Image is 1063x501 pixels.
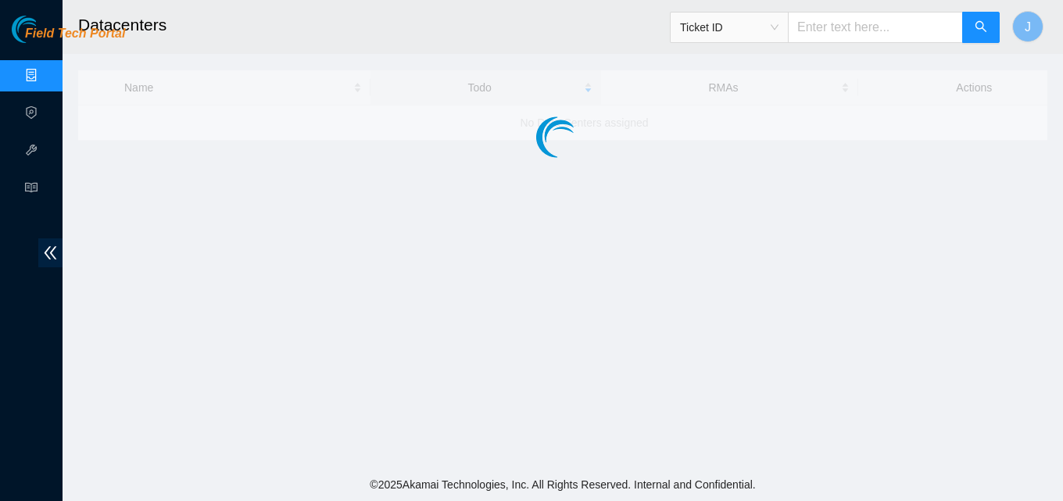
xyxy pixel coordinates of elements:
img: Akamai Technologies [12,16,79,43]
span: read [25,174,38,206]
span: J [1025,17,1031,37]
input: Enter text here... [788,12,963,43]
span: Ticket ID [680,16,778,39]
footer: © 2025 Akamai Technologies, Inc. All Rights Reserved. Internal and Confidential. [63,468,1063,501]
span: Field Tech Portal [25,27,125,41]
button: search [962,12,1000,43]
button: J [1012,11,1043,42]
span: double-left [38,238,63,267]
a: Akamai TechnologiesField Tech Portal [12,28,125,48]
span: search [975,20,987,35]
